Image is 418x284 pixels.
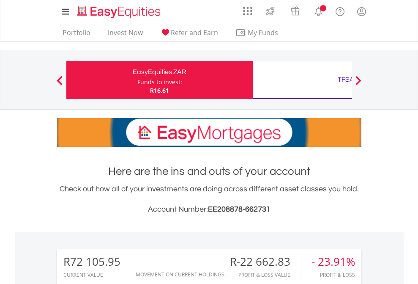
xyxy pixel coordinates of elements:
div: Movement on Current Holdings: [136,272,226,277]
a: Refer and Earn [157,28,221,41]
a: AppsGrid [238,2,258,16]
a: Notifications [308,2,329,19]
span: R16.61 [150,86,169,94]
img: EasyEquities_Logo.png [76,5,164,19]
span: Refer and Earn [171,28,218,37]
a: My Profile [351,2,372,21]
a: Portfolio [59,28,94,41]
div: R-22 662.83 [230,256,301,268]
div: R72 105.95 [63,256,120,268]
img: grid-menu-icon.svg [243,6,252,16]
div: EasyEquities ZAR [71,66,248,78]
a: Invest Now [104,28,146,41]
h1: Here are the ins and outs of your account [57,164,361,179]
a: FAQ's and Support [329,2,351,19]
div: - 23.91% [311,256,355,268]
img: vouchers-v2.svg [288,4,302,18]
button: Next [350,80,367,88]
span: EE208878-662731 [208,205,270,213]
div: Profit & Loss Value [230,272,301,278]
div: Funds to invest: [137,78,182,86]
img: EasyMortage Promotion Banner [57,118,361,147]
div: Check out how all of your investments are doing across different asset classes you hold. [57,183,361,215]
a: Home page [74,2,164,19]
img: thrive-v2.svg [263,4,277,18]
a: Vouchers [283,2,308,18]
span: My Funds [235,27,291,38]
div: Profit & Loss [311,272,355,278]
div: CURRENT VALUE [63,272,120,278]
h3: Account Number: [57,204,361,215]
button: Previous [51,80,68,88]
